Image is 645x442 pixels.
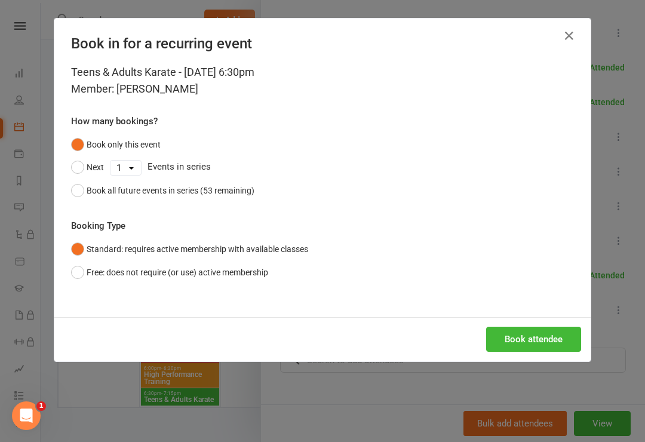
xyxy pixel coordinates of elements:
[71,261,268,284] button: Free: does not require (or use) active membership
[486,327,581,352] button: Book attendee
[71,114,158,128] label: How many bookings?
[12,401,41,430] iframe: Intercom live chat
[71,156,104,179] button: Next
[71,64,574,97] div: Teens & Adults Karate - [DATE] 6:30pm Member: [PERSON_NAME]
[71,179,254,202] button: Book all future events in series (53 remaining)
[87,184,254,197] div: Book all future events in series (53 remaining)
[71,156,574,179] div: Events in series
[71,35,574,52] h4: Book in for a recurring event
[560,26,579,45] button: Close
[71,133,161,156] button: Book only this event
[36,401,46,411] span: 1
[71,238,308,260] button: Standard: requires active membership with available classes
[71,219,125,233] label: Booking Type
